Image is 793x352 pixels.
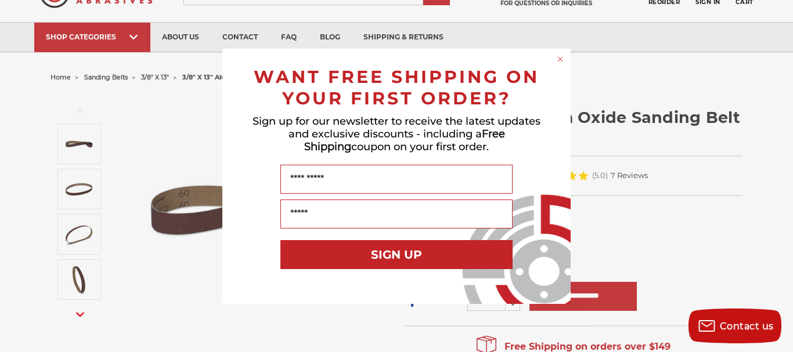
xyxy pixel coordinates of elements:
[254,66,539,109] span: WANT FREE SHIPPING ON YOUR FIRST ORDER?
[689,309,781,343] button: Contact us
[280,240,513,269] button: SIGN UP
[253,115,540,153] span: Sign up for our newsletter to receive the latest updates and exclusive discounts - including a co...
[304,128,505,153] span: Free Shipping
[720,321,774,332] span: Contact us
[554,53,566,65] button: Close dialog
